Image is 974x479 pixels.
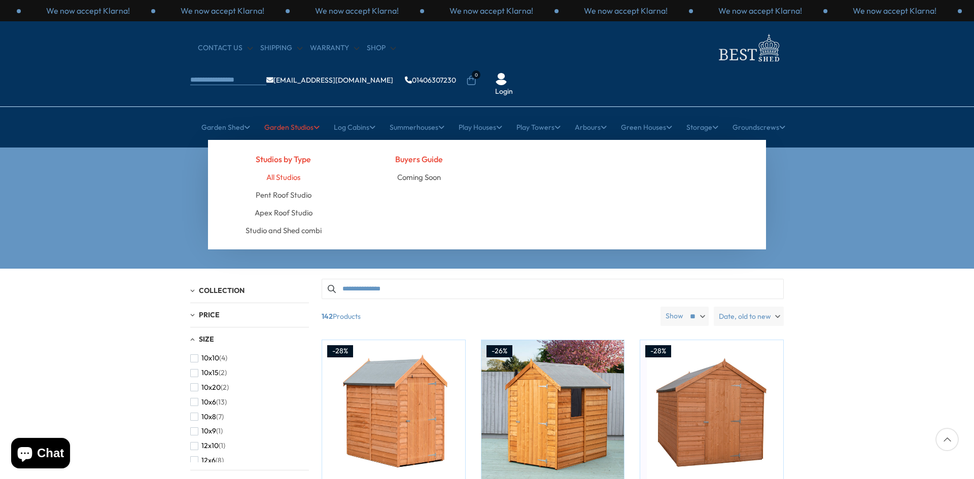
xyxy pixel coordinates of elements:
h4: Buyers Guide [359,150,480,168]
a: CONTACT US [198,43,253,53]
span: Date, old to new [719,307,771,326]
div: -28% [327,345,353,357]
p: We now accept Klarna! [584,5,668,16]
span: 10x15 [201,369,219,377]
button: 12x10 [190,438,225,453]
span: (13) [216,398,227,407]
div: 1 / 3 [290,5,424,16]
a: 0 [466,76,476,86]
img: User Icon [495,73,507,85]
div: -28% [645,345,671,357]
span: (2) [221,383,229,392]
a: Coming Soon [397,168,441,186]
a: Log Cabins [334,115,375,140]
a: Groundscrews [733,115,785,140]
span: (1) [219,441,225,450]
span: 10x8 [201,413,216,421]
span: (7) [216,413,224,421]
a: Storage [686,115,718,140]
span: Size [199,335,214,344]
button: 10x20 [190,380,229,395]
a: Shop [367,43,396,53]
a: Studio and Shed combi [246,222,322,239]
a: Play Towers [516,115,561,140]
a: Pent Roof Studio [256,186,311,204]
span: 10x10 [201,354,219,362]
span: 10x6 [201,398,216,407]
button: 12x6 [190,453,224,468]
span: 0 [472,70,480,79]
a: Apex Roof Studio [255,204,312,222]
a: All Studios [266,168,300,186]
button: 10x15 [190,365,227,380]
span: Collection [199,286,245,295]
a: [EMAIL_ADDRESS][DOMAIN_NAME] [266,77,393,84]
b: 142 [322,307,333,326]
span: 12x10 [201,441,219,450]
span: (8) [216,456,224,465]
p: We now accept Klarna! [853,5,936,16]
div: 2 / 3 [827,5,962,16]
label: Date, old to new [714,307,784,326]
div: 2 / 3 [21,5,155,16]
a: Arbours [575,115,607,140]
a: Garden Shed [201,115,250,140]
inbox-online-store-chat: Shopify online store chat [8,438,73,471]
a: Garden Studios [264,115,320,140]
div: 1 / 3 [693,5,827,16]
p: We now accept Klarna! [315,5,399,16]
input: Search products [322,279,784,299]
span: Products [318,307,656,326]
a: Summerhouses [390,115,444,140]
a: Green Houses [621,115,672,140]
p: We now accept Klarna! [181,5,264,16]
p: We now accept Klarna! [449,5,533,16]
button: 10x10 [190,351,227,365]
button: 10x9 [190,424,223,438]
div: 2 / 3 [424,5,559,16]
p: We now accept Klarna! [718,5,802,16]
a: Login [495,87,513,97]
span: 12x6 [201,456,216,465]
p: We now accept Klarna! [46,5,130,16]
label: Show [666,311,683,321]
div: 3 / 3 [155,5,290,16]
button: 10x6 [190,395,227,410]
div: 3 / 3 [559,5,693,16]
h4: Studios by Type [223,150,344,168]
a: Shipping [260,43,302,53]
span: (2) [219,369,227,377]
a: 01406307230 [405,77,456,84]
span: (1) [216,427,223,435]
span: 10x20 [201,383,221,392]
button: 10x8 [190,410,224,424]
a: Play Houses [459,115,502,140]
img: logo [713,31,784,64]
span: (4) [219,354,227,362]
div: -26% [486,345,512,357]
a: Warranty [310,43,359,53]
span: 10x9 [201,427,216,435]
span: Price [199,310,220,319]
